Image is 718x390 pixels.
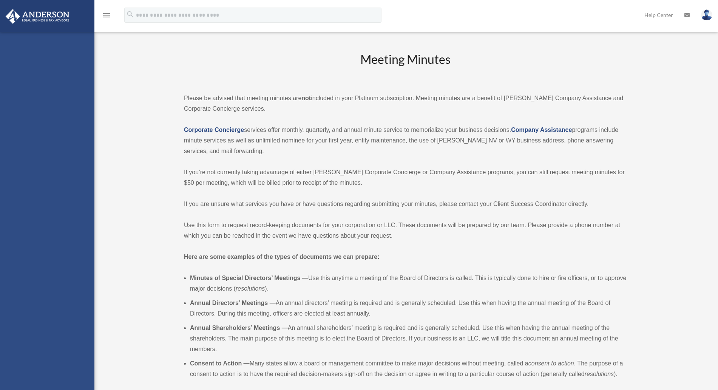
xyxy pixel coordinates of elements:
[184,254,380,260] strong: Here are some examples of the types of documents we can prepare:
[102,13,111,20] a: menu
[190,323,627,354] li: An annual shareholders’ meeting is required and is generally scheduled. Use this when having the ...
[558,360,574,367] em: action
[184,199,627,209] p: If you are unsure what services you have or have questions regarding submitting your minutes, ple...
[236,285,265,292] em: resolutions
[301,95,311,101] strong: not
[190,325,288,331] b: Annual Shareholders’ Meetings —
[528,360,556,367] em: consent to
[184,167,627,188] p: If you’re not currently taking advantage of either [PERSON_NAME] Corporate Concierge or Company A...
[190,275,308,281] b: Minutes of Special Directors’ Meetings —
[701,9,712,20] img: User Pic
[3,9,72,24] img: Anderson Advisors Platinum Portal
[585,371,614,377] em: resolutions
[190,298,627,319] li: An annual directors’ meeting is required and is generally scheduled. Use this when having the ann...
[190,360,250,367] b: Consent to Action —
[184,51,627,82] h2: Meeting Minutes
[190,273,627,294] li: Use this anytime a meeting of the Board of Directors is called. This is typically done to hire or...
[184,125,627,156] p: services offer monthly, quarterly, and annual minute service to memorialize your business decisio...
[184,127,244,133] a: Corporate Concierge
[126,10,134,19] i: search
[184,220,627,241] p: Use this form to request record-keeping documents for your corporation or LLC. These documents wi...
[511,127,572,133] a: Company Assistance
[190,300,276,306] b: Annual Directors’ Meetings —
[190,358,627,379] li: Many states allow a board or management committee to make major decisions without meeting, called...
[184,93,627,114] p: Please be advised that meeting minutes are included in your Platinum subscription. Meeting minute...
[102,11,111,20] i: menu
